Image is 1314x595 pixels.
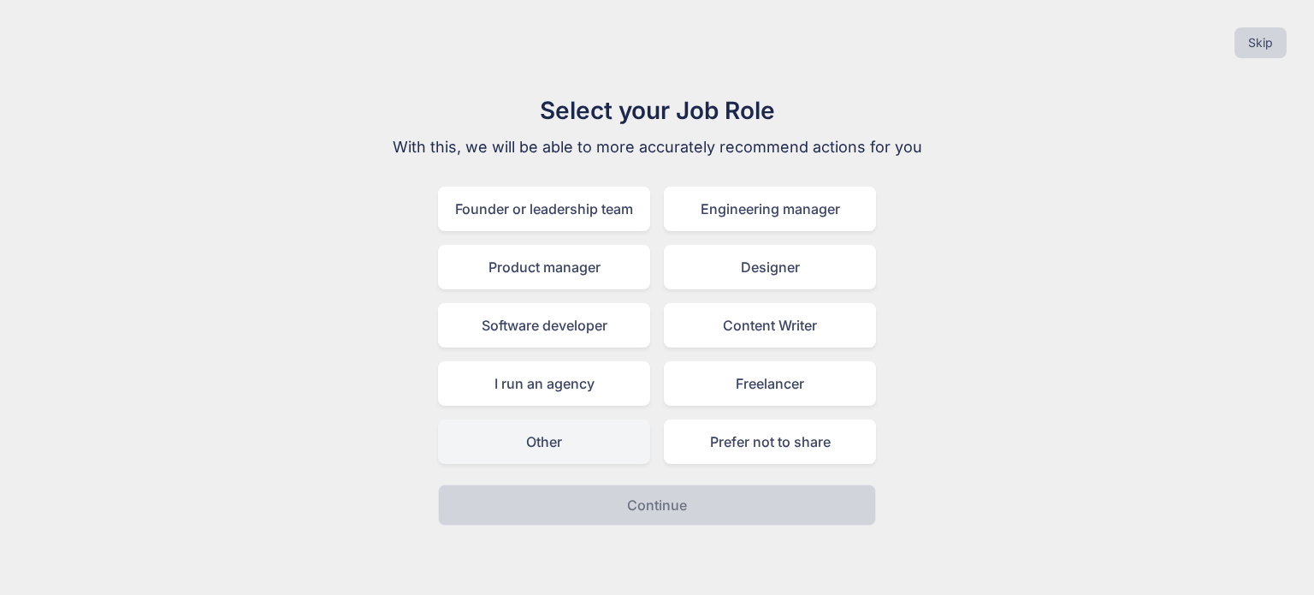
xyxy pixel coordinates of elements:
div: Designer [664,245,876,289]
p: Continue [627,495,687,515]
div: Freelancer [664,361,876,406]
div: Product manager [438,245,650,289]
button: Continue [438,485,876,526]
button: Skip [1234,27,1287,58]
div: Engineering manager [664,187,876,231]
div: Other [438,419,650,464]
p: With this, we will be able to more accurately recommend actions for you [370,135,944,159]
div: Content Writer [664,303,876,348]
div: Prefer not to share [664,419,876,464]
div: Software developer [438,303,650,348]
div: I run an agency [438,361,650,406]
div: Founder or leadership team [438,187,650,231]
h1: Select your Job Role [370,92,944,128]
